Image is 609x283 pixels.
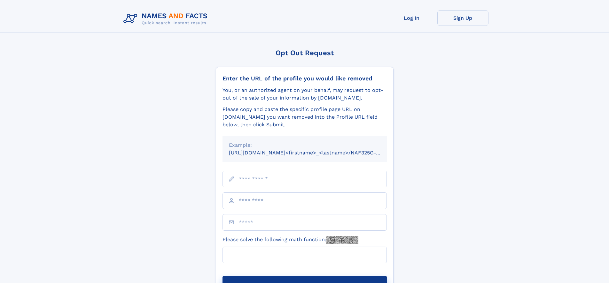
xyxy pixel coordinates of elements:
[223,106,387,129] div: Please copy and paste the specific profile page URL on [DOMAIN_NAME] you want removed into the Pr...
[223,236,358,244] label: Please solve the following math function:
[437,10,488,26] a: Sign Up
[386,10,437,26] a: Log In
[223,75,387,82] div: Enter the URL of the profile you would like removed
[121,10,213,27] img: Logo Names and Facts
[216,49,394,57] div: Opt Out Request
[229,150,399,156] small: [URL][DOMAIN_NAME]<firstname>_<lastname>/NAF325G-xxxxxxxx
[229,141,380,149] div: Example:
[223,86,387,102] div: You, or an authorized agent on your behalf, may request to opt-out of the sale of your informatio...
